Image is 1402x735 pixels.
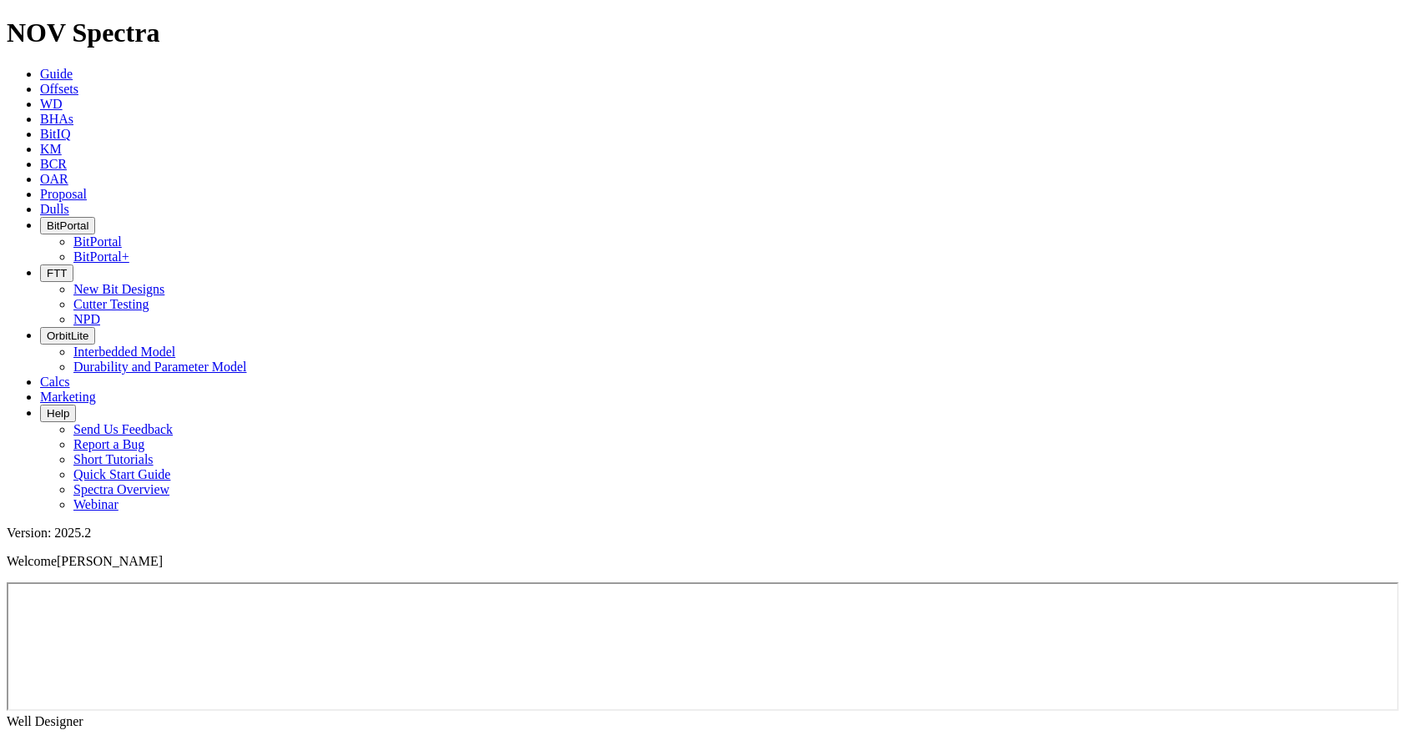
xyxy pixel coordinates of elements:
[73,345,175,359] a: Interbedded Model
[40,142,62,156] a: KM
[7,554,1395,569] p: Welcome
[73,437,144,451] a: Report a Bug
[40,97,63,111] a: WD
[47,267,67,279] span: FTT
[73,249,129,264] a: BitPortal+
[40,327,95,345] button: OrbitLite
[73,497,119,511] a: Webinar
[73,422,173,436] a: Send Us Feedback
[40,157,67,171] a: BCR
[40,82,78,96] a: Offsets
[73,360,247,374] a: Durability and Parameter Model
[40,405,76,422] button: Help
[73,312,100,326] a: NPD
[7,526,1395,541] div: Version: 2025.2
[73,282,164,296] a: New Bit Designs
[40,112,73,126] a: BHAs
[7,18,1395,48] h1: NOV Spectra
[57,554,163,568] span: [PERSON_NAME]
[40,187,87,201] a: Proposal
[40,67,73,81] a: Guide
[40,264,73,282] button: FTT
[7,714,1395,729] div: Well Designer
[40,127,70,141] a: BitIQ
[73,482,169,496] a: Spectra Overview
[40,217,95,234] button: BitPortal
[40,172,68,186] a: OAR
[47,330,88,342] span: OrbitLite
[47,407,69,420] span: Help
[40,390,96,404] a: Marketing
[47,219,88,232] span: BitPortal
[73,467,170,481] a: Quick Start Guide
[73,234,122,249] a: BitPortal
[40,375,70,389] a: Calcs
[73,297,149,311] a: Cutter Testing
[73,452,154,466] a: Short Tutorials
[40,202,69,216] a: Dulls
